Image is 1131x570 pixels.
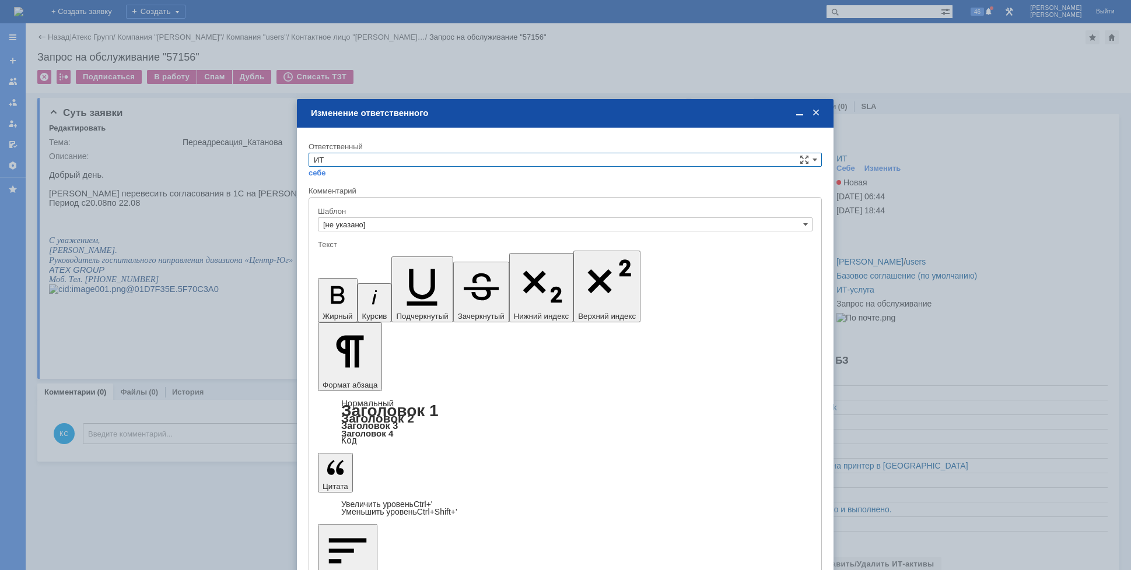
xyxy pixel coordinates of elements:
[49,75,51,84] span: ,
[514,312,569,321] span: Нижний индекс
[573,251,640,322] button: Верхний индекс
[66,85,68,94] span: .
[318,241,810,248] div: Текст
[309,168,326,178] a: себе
[37,37,46,47] span: 20
[341,411,414,425] a: Заголовок 2
[309,143,820,150] div: Ответственный
[318,207,810,215] div: Шаблон
[358,283,392,322] button: Курсив
[323,381,377,389] span: Формат абзаца
[341,402,439,420] a: Заголовок 1
[8,75,49,84] span: уважением
[341,499,433,509] a: Increase
[311,108,822,118] div: Изменение ответственного
[800,155,809,164] span: Сложная форма
[318,322,382,391] button: Формат абзаца
[396,312,448,321] span: Подчеркнутый
[341,428,393,438] a: Заголовок 4
[362,312,387,321] span: Курсив
[341,420,398,431] a: Заголовок 3
[578,312,636,321] span: Верхний индекс
[318,278,358,322] button: Жирный
[414,499,433,509] span: Ctrl+'
[318,453,353,492] button: Цитата
[309,186,822,197] div: Комментарий
[318,501,813,516] div: Цитата
[341,435,357,446] a: Код
[341,398,394,408] a: Нормальный
[810,108,822,118] span: Закрыть
[458,312,505,321] span: Зачеркнутый
[323,482,348,491] span: Цитата
[453,262,509,322] button: Зачеркнутый
[53,37,58,47] span: 8
[318,399,813,445] div: Формат абзаца
[323,312,353,321] span: Жирный
[794,108,806,118] span: Свернуть (Ctrl + M)
[86,37,91,47] span: 8
[391,256,453,322] button: Подчеркнутый
[341,507,457,516] a: Decrease
[417,507,457,516] span: Ctrl+Shift+'
[75,37,79,47] span: 2
[509,253,574,322] button: Нижний индекс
